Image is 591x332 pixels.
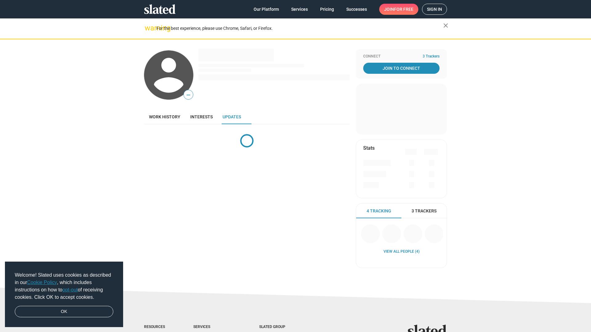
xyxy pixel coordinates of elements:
[145,24,152,32] mat-icon: warning
[15,271,113,301] span: Welcome! Slated uses cookies as described in our , which includes instructions on how to of recei...
[394,4,413,15] span: for free
[442,22,449,29] mat-icon: close
[384,4,413,15] span: Join
[254,4,279,15] span: Our Platform
[286,4,313,15] a: Services
[341,4,372,15] a: Successes
[15,306,113,318] a: dismiss cookie message
[315,4,339,15] a: Pricing
[156,24,443,33] div: For the best experience, please use Chrome, Safari, or Firefox.
[427,4,442,14] span: Sign in
[27,280,57,285] a: Cookie Policy
[423,54,440,59] span: 3 Trackers
[367,208,391,214] span: 4 Tracking
[363,54,440,59] div: Connect
[384,249,420,254] a: View all People (4)
[412,208,436,214] span: 3 Trackers
[185,109,218,124] a: Interests
[363,145,375,151] mat-card-title: Stats
[223,114,241,119] span: Updates
[364,63,438,74] span: Join To Connect
[144,109,185,124] a: Work history
[422,4,447,15] a: Sign in
[320,4,334,15] span: Pricing
[190,114,213,119] span: Interests
[5,262,123,327] div: cookieconsent
[193,325,235,330] div: Services
[62,287,78,292] a: opt-out
[184,91,193,99] span: —
[249,4,284,15] a: Our Platform
[259,325,301,330] div: Slated Group
[346,4,367,15] span: Successes
[291,4,308,15] span: Services
[363,63,440,74] a: Join To Connect
[379,4,418,15] a: Joinfor free
[149,114,180,119] span: Work history
[218,109,246,124] a: Updates
[144,325,169,330] div: Resources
